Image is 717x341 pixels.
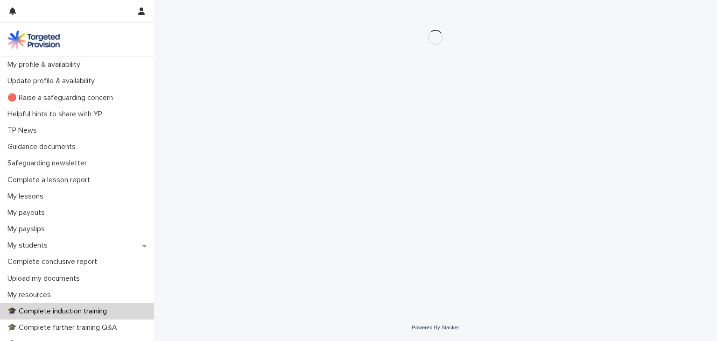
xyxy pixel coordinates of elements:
p: My payouts [4,208,52,217]
p: 🎓 Complete induction training [4,307,114,316]
p: My lessons [4,192,51,201]
p: 🎓 Complete further training Q&A [4,323,125,332]
p: My profile & availability [4,60,88,69]
p: Guidance documents [4,142,83,151]
p: Helpful hints to share with YP [4,110,110,119]
p: Upload my documents [4,274,87,283]
img: M5nRWzHhSzIhMunXDL62 [7,30,60,49]
p: Update profile & availability [4,77,102,85]
p: My students [4,241,55,250]
p: Complete a lesson report [4,176,98,185]
p: 🔴 Raise a safeguarding concern [4,93,120,102]
p: TP News [4,126,44,135]
p: Complete conclusive report [4,257,105,266]
p: My payslips [4,225,52,234]
p: Safeguarding newsletter [4,159,94,168]
p: My resources [4,291,58,299]
a: Powered By Stacker [412,325,459,330]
